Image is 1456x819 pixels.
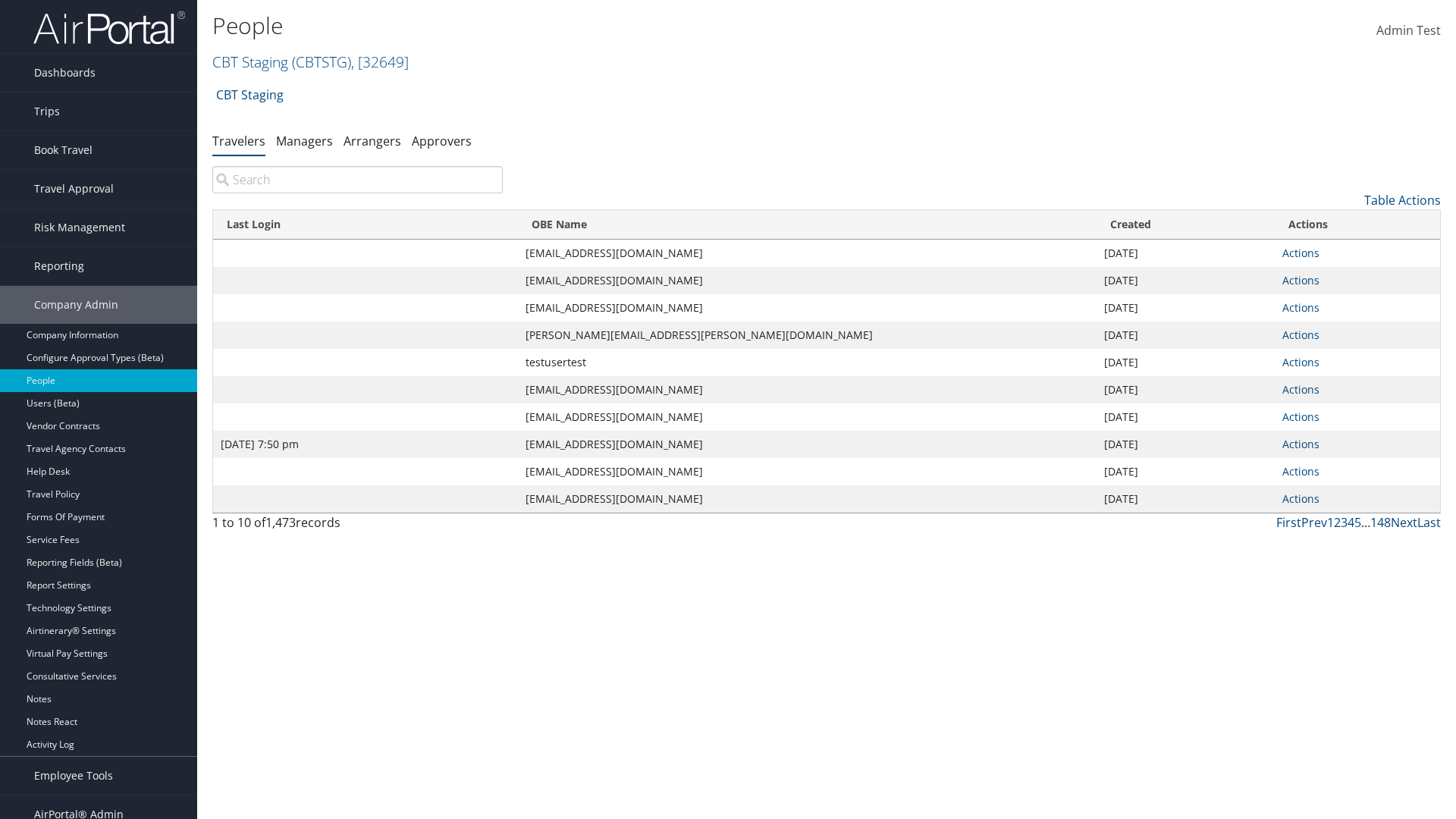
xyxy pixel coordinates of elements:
a: Approvers [412,133,472,149]
span: Book Travel [34,131,93,169]
a: Next [1391,514,1417,531]
div: 1 to 10 of records [212,513,503,539]
a: Admin Test [1376,8,1441,55]
td: [DATE] [1097,376,1275,403]
td: [DATE] [1097,458,1275,485]
a: CBT Staging [212,52,409,72]
a: CBT Staging [216,80,284,110]
a: 2 [1334,514,1341,531]
a: Actions [1282,382,1319,397]
a: Actions [1282,328,1319,342]
span: Admin Test [1376,22,1441,39]
td: [EMAIL_ADDRESS][DOMAIN_NAME] [518,458,1097,485]
td: [EMAIL_ADDRESS][DOMAIN_NAME] [518,240,1097,267]
td: [DATE] [1097,267,1275,294]
td: [DATE] [1097,349,1275,376]
td: [DATE] [1097,485,1275,513]
span: Reporting [34,247,84,285]
span: Dashboards [34,54,96,92]
td: [EMAIL_ADDRESS][DOMAIN_NAME] [518,485,1097,513]
td: [DATE] 7:50 pm [213,431,518,458]
a: Last [1417,514,1441,531]
span: Trips [34,93,60,130]
td: [DATE] [1097,431,1275,458]
a: Actions [1282,437,1319,451]
a: Actions [1282,246,1319,260]
a: Actions [1282,273,1319,287]
h1: People [212,10,1031,42]
td: [DATE] [1097,294,1275,322]
span: Travel Approval [34,170,114,208]
a: 5 [1354,514,1361,531]
a: Actions [1282,300,1319,315]
td: [EMAIL_ADDRESS][DOMAIN_NAME] [518,403,1097,431]
span: , [ 32649 ] [351,52,409,72]
th: Actions [1275,210,1440,240]
td: [PERSON_NAME][EMAIL_ADDRESS][PERSON_NAME][DOMAIN_NAME] [518,322,1097,349]
a: Prev [1301,514,1327,531]
span: 1,473 [265,514,296,531]
img: airportal-logo.png [33,10,185,45]
span: … [1361,514,1370,531]
span: Employee Tools [34,757,113,795]
a: First [1276,514,1301,531]
a: Managers [276,133,333,149]
a: Actions [1282,355,1319,369]
span: ( CBTSTG ) [292,52,351,72]
a: 1 [1327,514,1334,531]
a: Arrangers [344,133,401,149]
td: [EMAIL_ADDRESS][DOMAIN_NAME] [518,267,1097,294]
a: 148 [1370,514,1391,531]
td: [DATE] [1097,403,1275,431]
td: testusertest [518,349,1097,376]
input: Search [212,166,503,193]
td: [EMAIL_ADDRESS][DOMAIN_NAME] [518,294,1097,322]
a: 4 [1348,514,1354,531]
a: Travelers [212,133,265,149]
a: Actions [1282,464,1319,479]
a: Table Actions [1364,192,1441,209]
th: Last Login: activate to sort column ascending [213,210,518,240]
a: Actions [1282,491,1319,506]
td: [DATE] [1097,322,1275,349]
td: [EMAIL_ADDRESS][DOMAIN_NAME] [518,431,1097,458]
a: 3 [1341,514,1348,531]
a: Actions [1282,409,1319,424]
span: Company Admin [34,286,118,324]
span: Risk Management [34,209,125,246]
td: [EMAIL_ADDRESS][DOMAIN_NAME] [518,376,1097,403]
th: OBE Name: activate to sort column ascending [518,210,1097,240]
th: Created: activate to sort column ascending [1097,210,1275,240]
td: [DATE] [1097,240,1275,267]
